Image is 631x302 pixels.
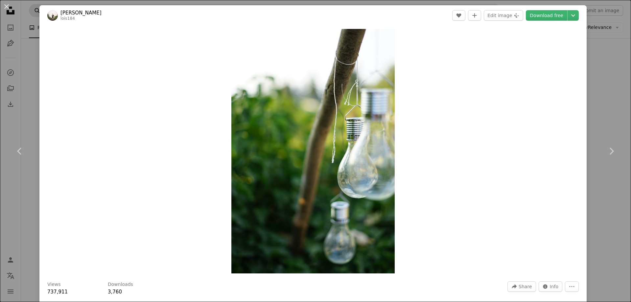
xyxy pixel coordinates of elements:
button: Edit image [484,10,523,21]
a: lois184 [60,16,75,21]
a: Download free [526,10,567,21]
button: More Actions [565,281,579,292]
a: [PERSON_NAME] [60,10,102,16]
a: Next [592,120,631,183]
button: Zoom in on this image [231,29,394,273]
span: Info [550,282,559,291]
h3: Views [47,281,61,288]
h3: Downloads [108,281,133,288]
button: Stats about this image [539,281,563,292]
button: Choose download size [568,10,579,21]
button: Like [452,10,465,21]
img: Go to Louis Droege's profile [47,10,58,21]
img: clear glass bulbs [231,29,394,273]
button: Add to Collection [468,10,481,21]
button: Share this image [507,281,536,292]
span: 737,911 [47,289,68,295]
span: 3,760 [108,289,122,295]
span: Share [519,282,532,291]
